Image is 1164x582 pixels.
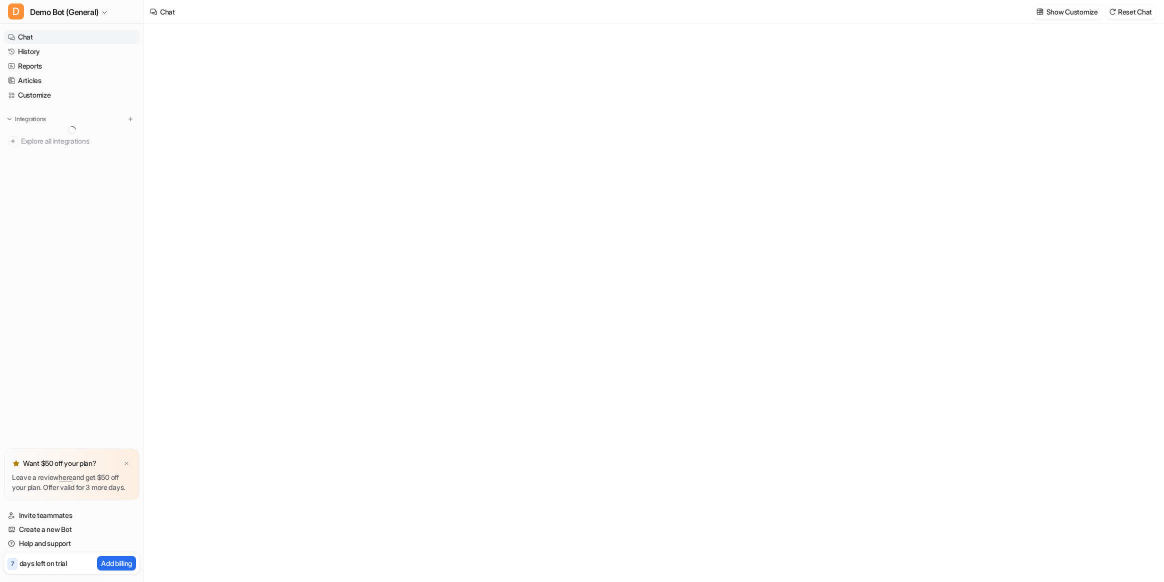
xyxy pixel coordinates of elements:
a: History [4,45,140,59]
a: Articles [4,74,140,88]
p: Show Customize [1046,7,1098,17]
div: Chat [160,7,175,17]
img: reset [1109,8,1116,16]
p: Integrations [15,115,46,123]
img: customize [1036,8,1043,16]
span: Explore all integrations [21,133,136,149]
a: Invite teammates [4,508,140,522]
a: Chat [4,30,140,44]
a: Customize [4,88,140,102]
span: D [8,4,24,20]
img: x [124,460,130,467]
span: Demo Bot (General) [30,5,99,19]
a: Explore all integrations [4,134,140,148]
p: days left on trial [20,558,67,568]
img: star [12,459,20,467]
img: menu_add.svg [127,116,134,123]
p: 7 [11,559,14,568]
a: Create a new Bot [4,522,140,536]
button: Add billing [97,556,136,570]
button: Show Customize [1033,5,1102,19]
a: Help and support [4,536,140,550]
button: Reset Chat [1106,5,1156,19]
p: Leave a review and get $50 off your plan. Offer valid for 3 more days. [12,472,132,492]
button: Integrations [4,114,49,124]
a: here [59,473,73,481]
p: Add billing [101,558,132,568]
a: Reports [4,59,140,73]
img: explore all integrations [8,136,18,146]
img: expand menu [6,116,13,123]
p: Want $50 off your plan? [23,458,97,468]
